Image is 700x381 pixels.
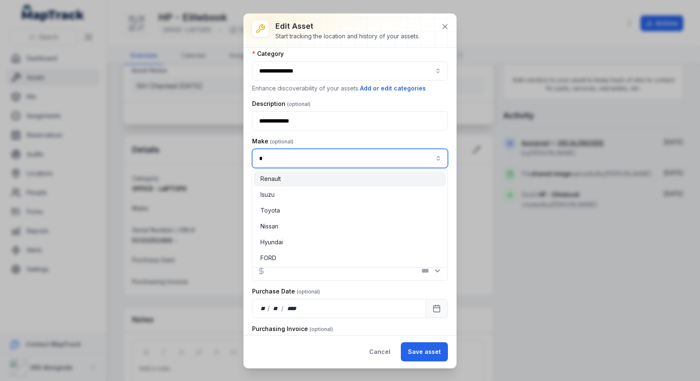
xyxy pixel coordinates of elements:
[252,149,448,168] input: asset-edit:cf[2c9a1bd6-738d-4b2a-ac98-3f96f4078ca0]-label
[260,175,281,183] span: Renault
[260,254,276,262] span: FORD
[260,238,283,246] span: Hyundai
[260,222,278,231] span: Nissan
[260,190,275,199] span: Isuzu
[260,206,280,215] span: Toyota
